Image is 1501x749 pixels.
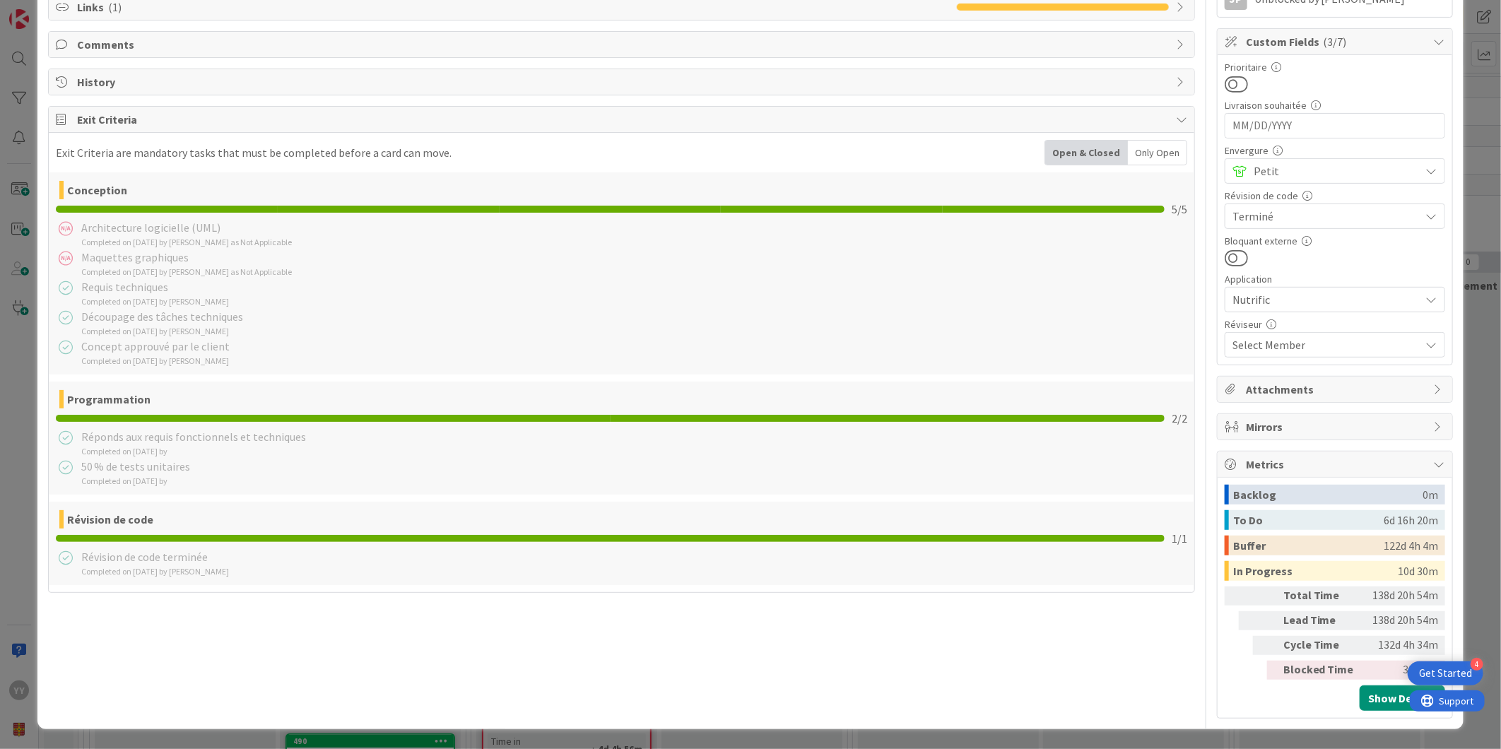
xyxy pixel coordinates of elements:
[1246,456,1427,473] span: Metrics
[1360,685,1445,711] button: Show Details
[1283,661,1361,680] div: Blocked Time
[77,73,1169,90] span: History
[81,278,229,295] div: Requis techniques
[1128,141,1187,165] div: Only Open
[1367,586,1439,606] div: 138d 20h 54m
[81,249,292,266] div: Maquettes graphiques
[1232,290,1413,309] span: Nutrific
[1367,636,1439,655] div: 132d 4h 34m
[81,266,292,278] div: Completed on [DATE] by [PERSON_NAME] as Not Applicable
[1232,206,1413,226] span: Terminé
[81,219,292,236] div: Architecture logicielle (UML)
[81,548,229,565] div: Révision de code terminée
[1419,666,1472,680] div: Get Started
[1246,418,1427,435] span: Mirrors
[1172,530,1187,547] span: 1 / 1
[81,295,229,308] div: Completed on [DATE] by [PERSON_NAME]
[1471,658,1483,671] div: 4
[1233,536,1384,555] div: Buffer
[1283,611,1361,630] div: Lead Time
[1254,161,1413,181] span: Petit
[67,393,151,406] b: Programmation
[1232,336,1305,353] span: Select Member
[81,355,230,367] div: Completed on [DATE] by [PERSON_NAME]
[1233,485,1423,505] div: Backlog
[81,445,306,458] div: Completed on [DATE] by
[1246,381,1427,398] span: Attachments
[1225,236,1445,246] div: Bloquant externe
[1246,33,1427,50] span: Custom Fields
[1367,611,1439,630] div: 138d 20h 54m
[1225,62,1445,72] div: Prioritaire
[1408,661,1483,685] div: Open Get Started checklist, remaining modules: 4
[1423,485,1439,505] div: 0m
[1172,410,1187,427] span: 2 / 2
[67,184,127,196] b: Conception
[1324,35,1347,49] span: ( 3/7 )
[81,458,190,475] div: 50 % de tests unitaires
[1225,100,1445,110] div: Livraison souhaitée
[67,513,153,526] b: Révision de code
[77,36,1169,53] span: Comments
[1233,510,1384,530] div: To Do
[81,308,243,325] div: Découpage des tâches techniques
[1045,141,1128,165] div: Open & Closed
[1384,510,1439,530] div: 6d 16h 20m
[1283,636,1361,655] div: Cycle Time
[1283,586,1361,606] div: Total Time
[81,338,230,355] div: Concept approuvé par le client
[1384,536,1439,555] div: 122d 4h 4m
[56,144,452,161] div: Exit Criteria are mandatory tasks that must be completed before a card can move.
[1232,114,1437,138] input: MM/DD/YYYY
[81,428,306,445] div: Réponds aux requis fonctionnels et techniques
[1225,191,1445,201] div: Révision de code
[1399,561,1439,581] div: 10d 30m
[1225,274,1445,284] div: Application
[81,475,190,488] div: Completed on [DATE] by
[81,325,243,338] div: Completed on [DATE] by [PERSON_NAME]
[1225,146,1445,155] div: Envergure
[81,565,229,578] div: Completed on [DATE] by [PERSON_NAME]
[77,111,1169,128] span: Exit Criteria
[1233,561,1399,581] div: In Progress
[81,236,292,249] div: Completed on [DATE] by [PERSON_NAME] as Not Applicable
[1172,201,1187,218] span: 5 / 5
[1225,319,1445,329] div: Réviseur
[1367,661,1439,680] div: 3h 22m
[30,2,64,19] span: Support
